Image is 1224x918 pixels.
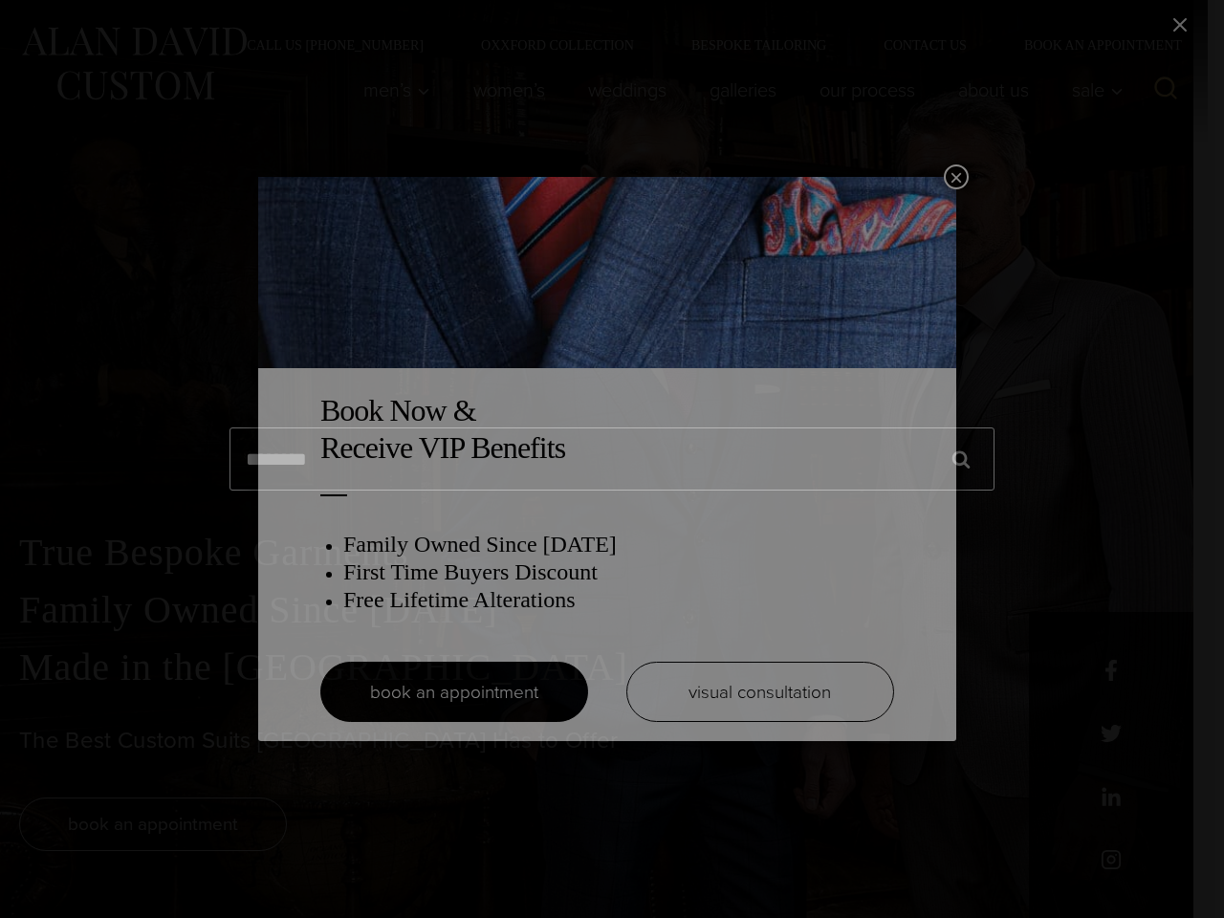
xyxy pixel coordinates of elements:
h3: First Time Buyers Discount [343,558,894,586]
a: visual consultation [626,662,894,722]
h3: Free Lifetime Alterations [343,586,894,614]
h2: Book Now & Receive VIP Benefits [320,392,894,466]
button: Close [944,164,969,189]
h3: Family Owned Since [DATE] [343,531,894,558]
a: book an appointment [320,662,588,722]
